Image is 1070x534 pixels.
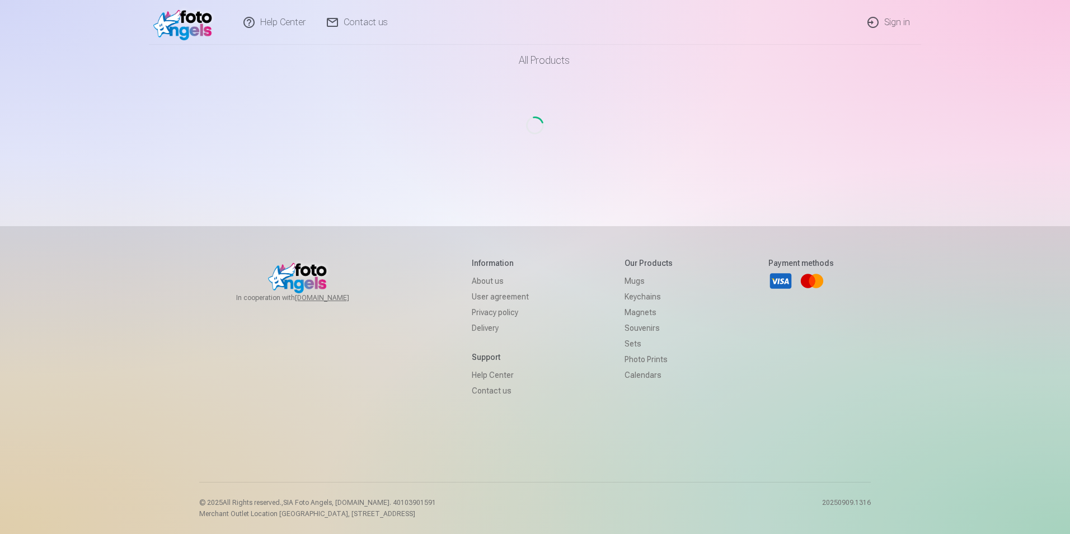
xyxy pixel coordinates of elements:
a: User agreement [472,289,529,305]
a: Magnets [625,305,673,320]
a: Delivery [472,320,529,336]
a: Mugs [625,273,673,289]
a: Sets [625,336,673,352]
a: Souvenirs [625,320,673,336]
span: In cooperation with [236,293,376,302]
h5: Information [472,257,529,269]
h5: Support [472,352,529,363]
a: Mastercard [800,269,824,293]
a: Keychains [625,289,673,305]
p: © 2025 All Rights reserved. , [199,498,436,507]
a: Privacy policy [472,305,529,320]
img: /fa1 [153,4,218,40]
a: Photo prints [625,352,673,367]
span: SIA Foto Angels, [DOMAIN_NAME]. 40103901591 [283,499,436,507]
a: Calendars [625,367,673,383]
p: Merchant Outlet Location [GEOGRAPHIC_DATA], [STREET_ADDRESS] [199,509,436,518]
a: Contact us [472,383,529,399]
a: Help Center [472,367,529,383]
h5: Payment methods [768,257,834,269]
a: About us [472,273,529,289]
a: [DOMAIN_NAME] [295,293,376,302]
a: Visa [768,269,793,293]
h5: Our products [625,257,673,269]
a: All products [487,45,583,76]
p: 20250909.1316 [822,498,871,518]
